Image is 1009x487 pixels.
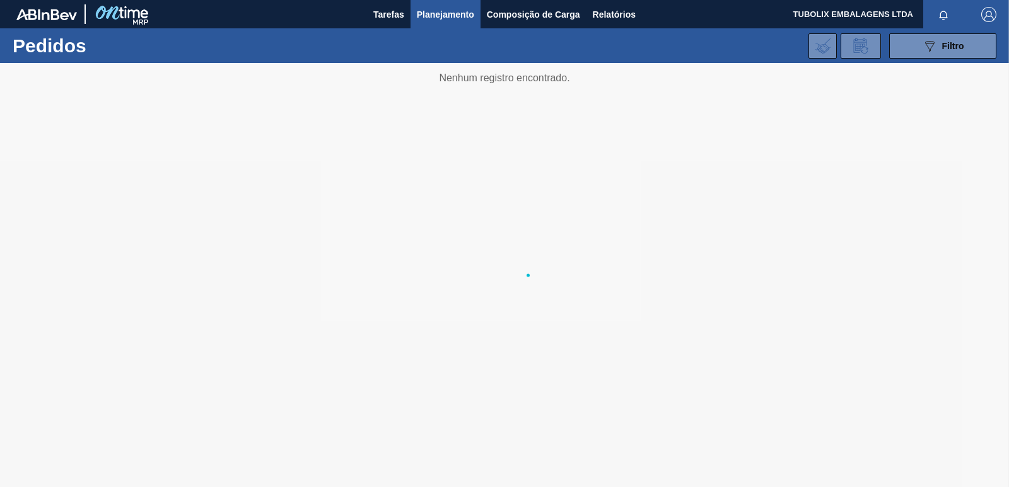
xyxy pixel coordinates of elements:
div: Solicitação de Revisão de Pedidos [841,33,881,59]
span: Filtro [942,41,964,51]
img: Logout [981,7,996,22]
button: Filtro [889,33,996,59]
button: Notificações [923,6,964,23]
span: Relatórios [593,7,636,22]
span: Composição de Carga [487,7,580,22]
img: TNhmsLtSVTkK8tSr43FrP2fwEKptu5GPRR3wAAAABJRU5ErkJggg== [16,9,77,20]
span: Tarefas [373,7,404,22]
span: Planejamento [417,7,474,22]
h1: Pedidos [13,38,195,53]
div: Importar Negociações dos Pedidos [808,33,837,59]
